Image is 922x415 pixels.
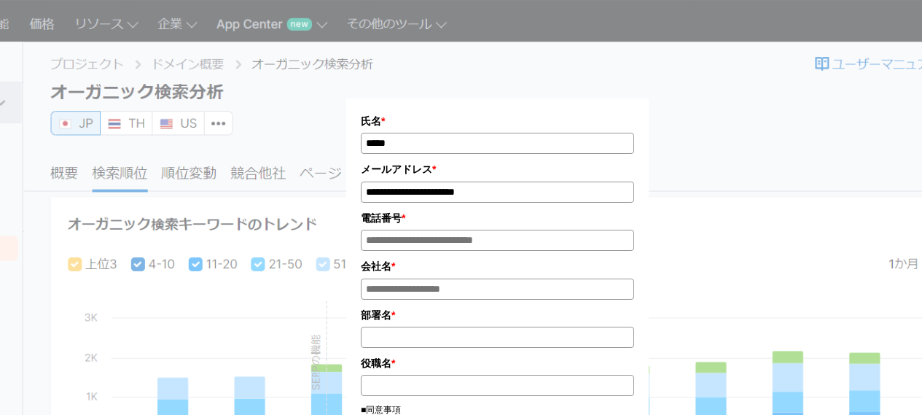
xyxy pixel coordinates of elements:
label: 電話番号 [361,210,634,226]
label: 部署名 [361,307,634,323]
label: メールアドレス [361,161,634,177]
label: 役職名 [361,355,634,371]
label: 会社名 [361,258,634,274]
label: 氏名 [361,113,634,129]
